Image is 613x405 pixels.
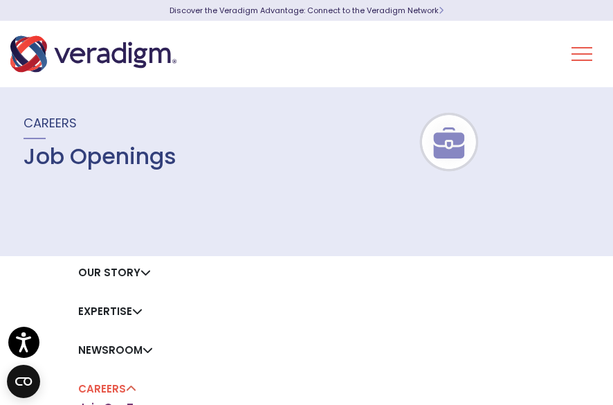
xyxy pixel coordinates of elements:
a: Discover the Veradigm Advantage: Connect to the Veradigm NetworkLearn More [170,5,443,16]
a: Careers [78,381,136,396]
a: Our Story [78,265,151,280]
button: Open CMP widget [7,365,40,398]
a: Expertise [78,304,143,318]
a: Newsroom [78,343,153,357]
span: Careers [24,114,77,132]
span: Learn More [439,5,443,16]
h1: Job Openings [24,143,176,170]
img: Veradigm logo [10,31,176,77]
button: Toggle Navigation Menu [571,36,592,72]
